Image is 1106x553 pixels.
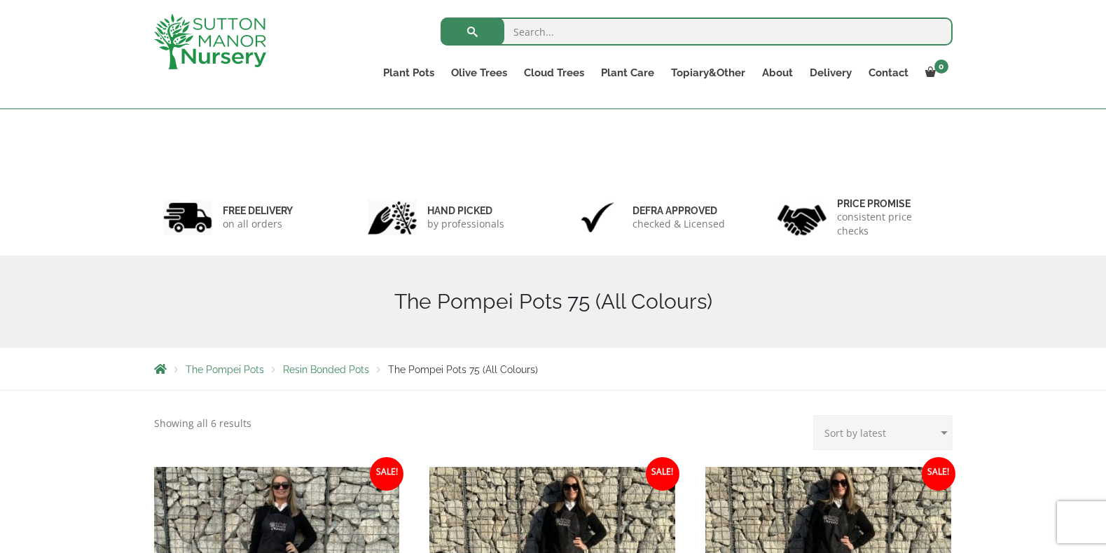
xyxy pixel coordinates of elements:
span: The Pompei Pots 75 (All Colours) [388,364,538,375]
p: on all orders [223,217,293,231]
img: 3.jpg [573,199,622,235]
a: Olive Trees [443,63,516,83]
h6: FREE DELIVERY [223,204,293,217]
a: Topiary&Other [663,63,754,83]
a: Resin Bonded Pots [283,364,369,375]
p: consistent price checks [837,210,943,238]
img: 4.jpg [777,196,827,239]
span: Sale! [646,457,679,491]
a: Contact [860,63,917,83]
a: Plant Care [593,63,663,83]
h6: hand picked [427,204,504,217]
a: Cloud Trees [516,63,593,83]
img: 1.jpg [163,199,212,235]
input: Search... [441,17,953,45]
a: Plant Pots [375,63,443,83]
nav: Breadcrumbs [154,363,953,374]
h1: The Pompei Pots 75 (All Colours) [154,289,953,314]
span: 0 [934,59,948,73]
h6: Price promise [837,197,943,210]
a: Delivery [801,63,860,83]
img: logo [154,14,266,69]
a: The Pompei Pots [186,364,264,375]
p: checked & Licensed [633,217,725,231]
span: Sale! [922,457,955,491]
a: 0 [917,63,953,83]
a: About [754,63,801,83]
p: by professionals [427,217,504,231]
p: Showing all 6 results [154,415,251,432]
select: Shop order [813,415,953,450]
h6: Defra approved [633,204,725,217]
img: 2.jpg [368,199,417,235]
span: Sale! [370,457,403,491]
